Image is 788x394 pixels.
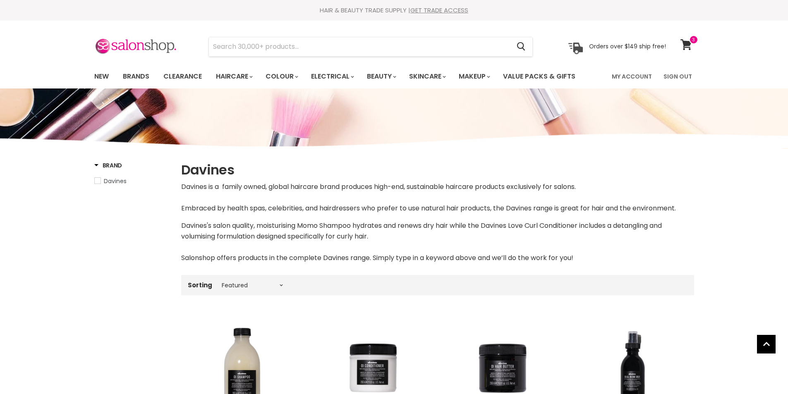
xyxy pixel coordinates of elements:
[403,68,451,85] a: Skincare
[589,43,666,50] p: Orders over $149 ship free!
[188,282,212,289] label: Sorting
[210,68,258,85] a: Haircare
[181,161,694,179] h1: Davines
[607,68,657,85] a: My Account
[94,161,122,170] h3: Brand
[157,68,208,85] a: Clearance
[117,68,156,85] a: Brands
[659,68,697,85] a: Sign Out
[259,68,303,85] a: Colour
[94,177,171,186] a: Davines
[104,177,127,185] span: Davines
[181,181,694,214] p: Davines is a family owned, global haircare brand produces high-end, sustainable haircare products...
[208,37,533,57] form: Product
[305,68,359,85] a: Electrical
[88,68,115,85] a: New
[497,68,582,85] a: Value Packs & Gifts
[84,64,704,88] nav: Main
[181,220,694,263] p: Davines's salon quality, moisturising Momo Shampoo hydrates and renews dry hair while the Davines...
[84,6,704,14] div: HAIR & BEAUTY TRADE SUPPLY |
[410,6,468,14] a: GET TRADE ACCESS
[453,68,495,85] a: Makeup
[361,68,401,85] a: Beauty
[88,64,594,88] ul: Main menu
[510,37,532,56] button: Search
[209,37,510,56] input: Search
